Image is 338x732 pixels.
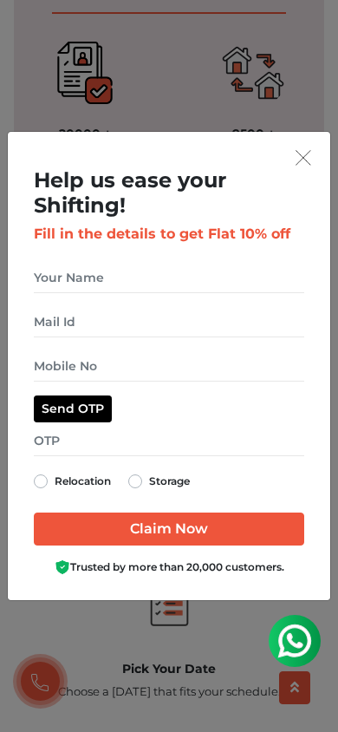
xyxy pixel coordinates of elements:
input: Mail Id [34,307,305,337]
label: Storage [149,471,190,492]
h3: Fill in the details to get Flat 10% off [34,225,305,242]
input: Claim Now [34,513,305,546]
iframe: To enrich screen reader interactions, please activate Accessibility in Grammarly extension settings [260,606,329,676]
img: exit [296,150,311,166]
h2: Help us ease your Shifting! [34,168,305,219]
button: Send OTP [34,395,112,422]
img: Boxigo Customer Shield [55,559,70,575]
label: Relocation [55,471,111,492]
input: Mobile No [34,351,305,382]
input: OTP [34,426,305,456]
div: Trusted by more than 20,000 customers. [34,559,305,576]
input: Your Name [34,263,305,293]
